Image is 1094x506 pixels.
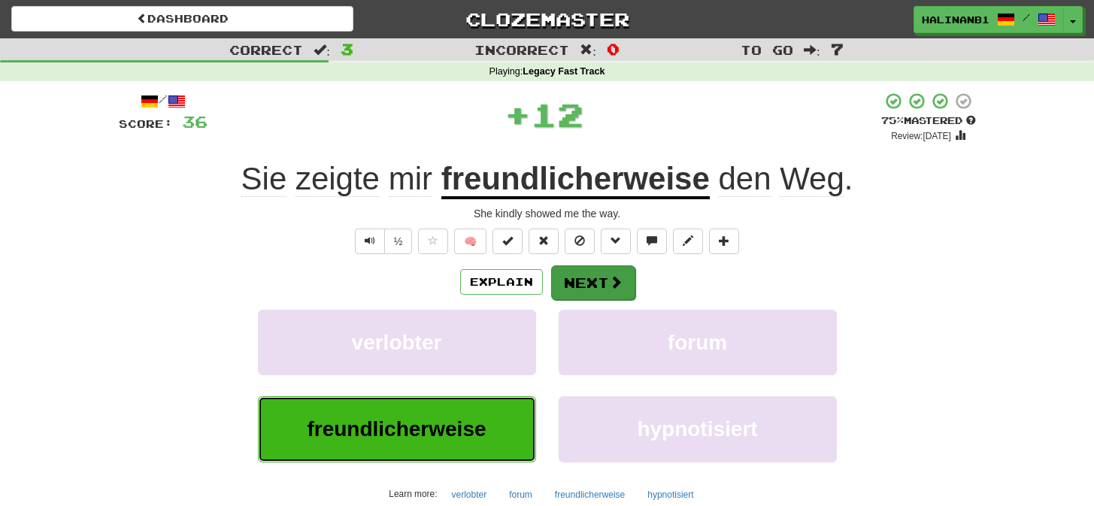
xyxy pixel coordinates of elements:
span: verlobter [352,331,442,354]
a: Dashboard [11,6,353,32]
button: Play sentence audio (ctl+space) [355,229,385,254]
small: Learn more: [389,489,437,499]
span: Incorrect [474,42,569,57]
span: Sie [241,161,287,197]
button: Favorite sentence (alt+f) [418,229,448,254]
a: halinanb1 / [914,6,1064,33]
button: Add to collection (alt+a) [709,229,739,254]
span: mir [389,161,432,197]
span: 7 [831,40,844,58]
span: forum [668,331,727,354]
span: To go [741,42,793,57]
button: freundlicherweise [258,396,536,462]
button: Reset to 0% Mastered (alt+r) [529,229,559,254]
div: Text-to-speech controls [352,229,413,254]
span: Weg [780,161,844,197]
a: Clozemaster [376,6,718,32]
button: Explain [460,269,543,295]
button: hypnotisiert [639,483,702,506]
span: Score: [119,117,173,130]
button: Discuss sentence (alt+u) [637,229,667,254]
u: freundlicherweise [441,161,710,199]
span: + [505,92,531,137]
div: She kindly showed me the way. [119,206,976,221]
span: 75 % [881,114,904,126]
span: : [314,44,330,56]
button: forum [501,483,541,506]
span: 3 [341,40,353,58]
span: halinanb1 [922,13,989,26]
button: verlobter [443,483,495,506]
div: / [119,92,208,111]
button: hypnotisiert [559,396,837,462]
strong: Legacy Fast Track [523,66,605,77]
span: 36 [182,112,208,131]
span: zeigte [295,161,380,197]
span: hypnotisiert [637,417,757,441]
button: verlobter [258,310,536,375]
button: Set this sentence to 100% Mastered (alt+m) [492,229,523,254]
div: Mastered [881,114,976,128]
span: : [580,44,596,56]
span: Correct [229,42,303,57]
button: Edit sentence (alt+d) [673,229,703,254]
span: freundlicherweise [307,417,486,441]
span: : [804,44,820,56]
span: den [718,161,771,197]
span: . [710,161,853,197]
button: Ignore sentence (alt+i) [565,229,595,254]
button: 🧠 [454,229,486,254]
span: / [1023,12,1030,23]
button: freundlicherweise [547,483,633,506]
button: ½ [384,229,413,254]
button: forum [559,310,837,375]
button: Next [551,265,635,300]
button: Grammar (alt+g) [601,229,631,254]
span: 12 [531,95,583,133]
span: 0 [607,40,620,58]
small: Review: [DATE] [891,131,951,141]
